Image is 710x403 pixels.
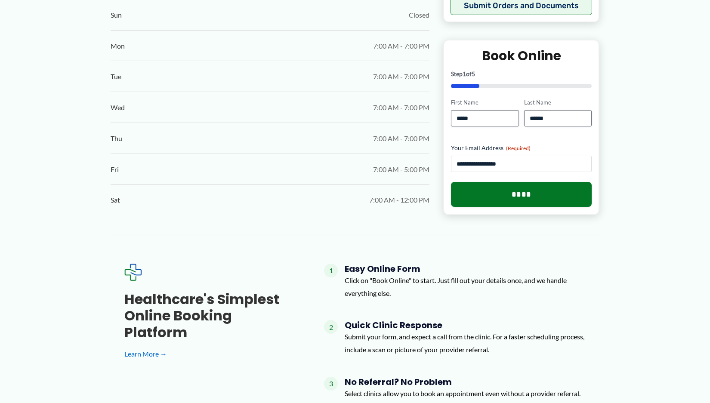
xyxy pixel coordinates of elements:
[111,101,125,114] span: Wed
[373,101,429,114] span: 7:00 AM - 7:00 PM
[111,132,122,145] span: Thu
[111,40,125,52] span: Mon
[324,377,338,391] span: 3
[373,70,429,83] span: 7:00 AM - 7:00 PM
[369,194,429,206] span: 7:00 AM - 12:00 PM
[524,98,592,107] label: Last Name
[451,98,519,107] label: First Name
[506,145,531,151] span: (Required)
[373,163,429,176] span: 7:00 AM - 5:00 PM
[345,264,586,274] h4: Easy Online Form
[111,163,119,176] span: Fri
[409,9,429,22] span: Closed
[345,377,586,387] h4: No Referral? No Problem
[324,320,338,334] span: 2
[111,70,121,83] span: Tue
[472,70,475,77] span: 5
[111,9,122,22] span: Sun
[111,194,120,206] span: Sat
[373,40,429,52] span: 7:00 AM - 7:00 PM
[345,274,586,299] p: Click on "Book Online" to start. Just fill out your details once, and we handle everything else.
[324,264,338,277] span: 1
[345,320,586,330] h4: Quick Clinic Response
[124,348,296,360] a: Learn More →
[124,291,296,341] h3: Healthcare's simplest online booking platform
[451,144,592,152] label: Your Email Address
[451,71,592,77] p: Step of
[124,264,142,281] img: Expected Healthcare Logo
[463,70,466,77] span: 1
[345,330,586,356] p: Submit your form, and expect a call from the clinic. For a faster scheduling process, include a s...
[451,47,592,64] h2: Book Online
[373,132,429,145] span: 7:00 AM - 7:00 PM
